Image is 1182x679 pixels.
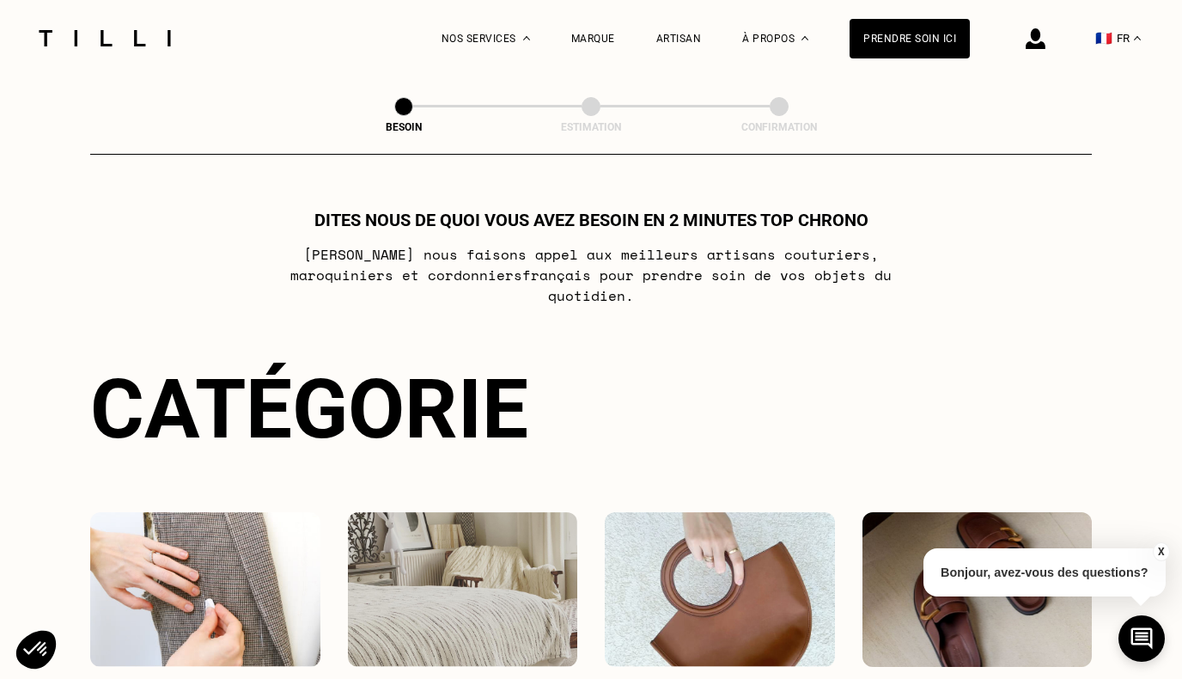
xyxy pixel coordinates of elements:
div: Confirmation [693,121,865,133]
img: Vêtements [90,512,320,667]
img: menu déroulant [1134,36,1141,40]
h1: Dites nous de quoi vous avez besoin en 2 minutes top chrono [314,210,868,230]
p: Bonjour, avez-vous des questions? [923,548,1166,596]
a: Prendre soin ici [850,19,970,58]
img: Intérieur [348,512,578,667]
img: Menu déroulant [523,36,530,40]
img: Menu déroulant à propos [801,36,808,40]
div: Catégorie [90,361,1092,457]
a: Artisan [656,33,702,45]
button: X [1152,542,1169,561]
img: Chaussures [862,512,1093,667]
img: Logo du service de couturière Tilli [33,30,177,46]
p: [PERSON_NAME] nous faisons appel aux meilleurs artisans couturiers , maroquiniers et cordonniers ... [251,244,932,306]
img: icône connexion [1026,28,1045,49]
div: Besoin [318,121,490,133]
img: Accessoires [605,512,835,667]
span: 🇫🇷 [1095,30,1112,46]
a: Marque [571,33,615,45]
div: Estimation [505,121,677,133]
